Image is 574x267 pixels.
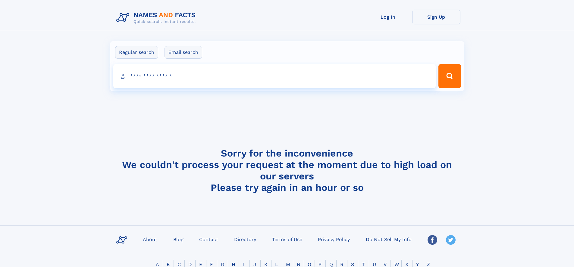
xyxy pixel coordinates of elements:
img: Facebook [428,235,437,245]
label: Email search [165,46,202,59]
button: Search Button [438,64,461,88]
label: Regular search [115,46,158,59]
h4: Sorry for the inconvenience We couldn't process your request at the moment due to high load on ou... [114,147,460,193]
a: About [140,235,160,244]
a: Directory [232,235,259,244]
a: Blog [171,235,186,244]
a: Privacy Policy [315,235,352,244]
a: Log In [364,10,412,24]
input: search input [113,64,436,88]
a: Contact [197,235,221,244]
img: Logo Names and Facts [114,10,201,26]
img: Twitter [446,235,456,245]
a: Terms of Use [270,235,305,244]
a: Do Not Sell My Info [363,235,414,244]
a: Sign Up [412,10,460,24]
